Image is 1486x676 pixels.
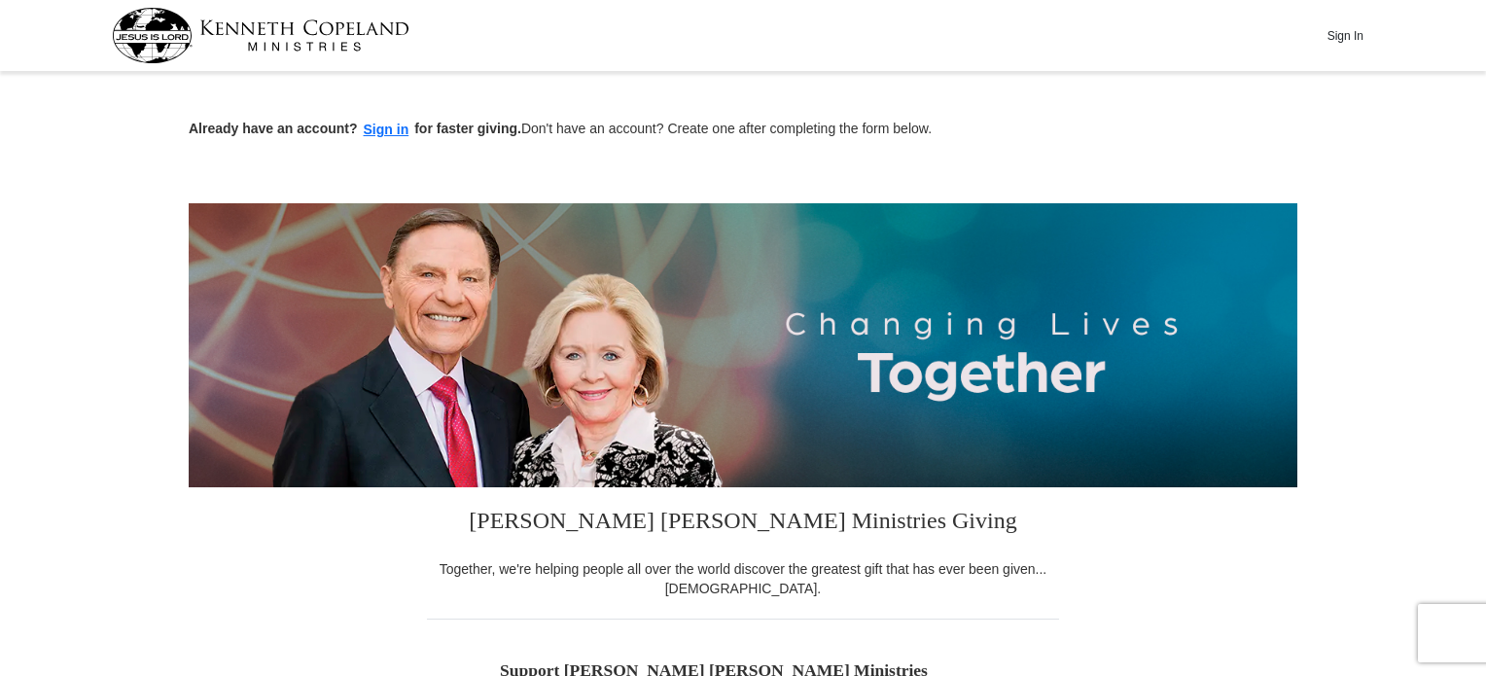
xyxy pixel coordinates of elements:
[189,119,1297,141] p: Don't have an account? Create one after completing the form below.
[112,8,409,63] img: kcm-header-logo.svg
[189,121,521,136] strong: Already have an account? for faster giving.
[1316,20,1374,51] button: Sign In
[427,487,1059,559] h3: [PERSON_NAME] [PERSON_NAME] Ministries Giving
[427,559,1059,598] div: Together, we're helping people all over the world discover the greatest gift that has ever been g...
[358,119,415,141] button: Sign in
